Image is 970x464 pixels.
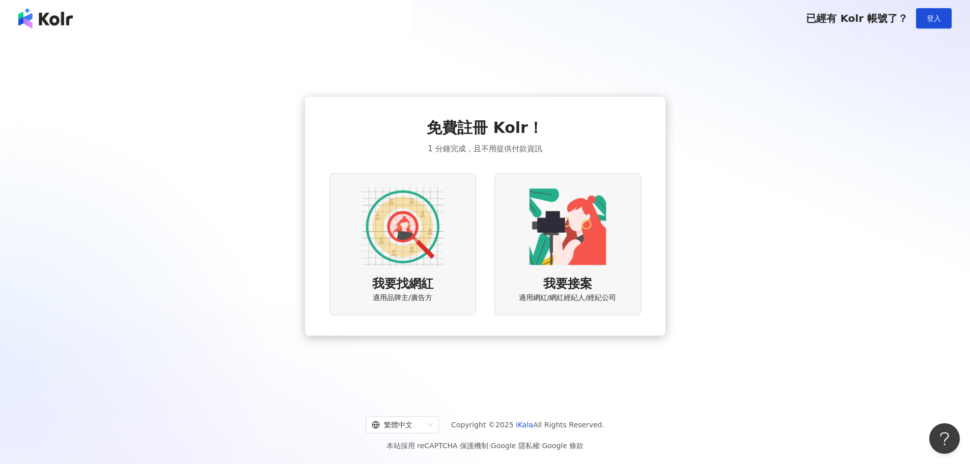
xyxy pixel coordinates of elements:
[372,276,433,293] span: 我要找網紅
[929,423,960,454] iframe: Help Scout Beacon - Open
[362,186,444,267] img: AD identity option
[373,293,432,303] span: 適用品牌主/廣告方
[18,8,73,29] img: logo
[927,14,941,22] span: 登入
[543,276,592,293] span: 我要接案
[527,186,608,267] img: KOL identity option
[491,442,540,450] a: Google 隱私權
[488,442,491,450] span: |
[372,417,424,433] div: 繁體中文
[806,12,908,24] span: 已經有 Kolr 帳號了？
[540,442,542,450] span: |
[519,293,616,303] span: 適用網紅/網紅經紀人/經紀公司
[427,117,543,139] span: 免費註冊 Kolr！
[916,8,952,29] button: 登入
[386,440,584,452] span: 本站採用 reCAPTCHA 保護機制
[542,442,584,450] a: Google 條款
[451,419,604,431] span: Copyright © 2025 All Rights Reserved.
[516,421,533,429] a: iKala
[428,143,542,155] span: 1 分鐘完成，且不用提供付款資訊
